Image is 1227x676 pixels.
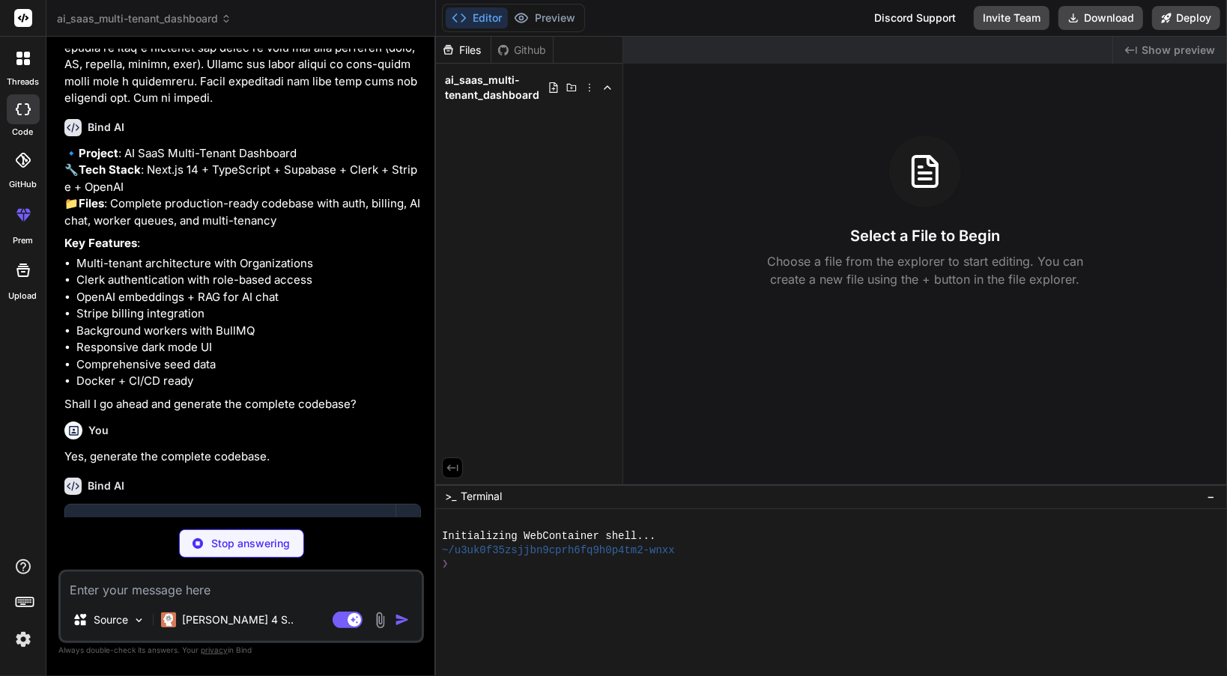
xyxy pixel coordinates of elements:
[76,305,421,323] li: Stripe billing integration
[64,448,421,466] p: Yes, generate the complete codebase.
[76,289,421,306] li: OpenAI embeddings + RAG for AI chat
[13,234,33,247] label: prem
[57,11,231,26] span: ai_saas_multi-tenant_dashboard
[7,76,39,88] label: threads
[65,505,396,554] button: AI SaaS Multi-Tenant DashboardClick to open Workbench
[161,612,176,627] img: Claude 4 Sonnet
[757,252,1093,288] p: Choose a file from the explorer to start editing. You can create a new file using the + button in...
[445,489,456,504] span: >_
[442,529,656,543] span: Initializing WebContainer shell...
[58,643,424,657] p: Always double-check its answers. Your in Bind
[201,645,228,654] span: privacy
[865,6,965,30] div: Discord Support
[372,612,389,629] img: attachment
[88,423,109,438] h6: You
[436,43,491,58] div: Files
[64,396,421,413] p: Shall I go ahead and generate the complete codebase?
[64,235,421,252] p: :
[1207,489,1215,504] span: −
[64,236,137,250] strong: Key Features
[80,515,381,530] div: AI SaaS Multi-Tenant Dashboard
[491,43,553,58] div: Github
[461,489,502,504] span: Terminal
[76,373,421,390] li: Docker + CI/CD ready
[76,323,421,340] li: Background workers with BullMQ
[508,7,581,28] button: Preview
[974,6,1049,30] button: Invite Team
[13,126,34,138] label: code
[395,612,410,627] img: icon
[88,120,124,135] h6: Bind AI
[445,73,548,103] span: ai_saas_multi-tenant_dashboard
[850,225,1000,246] h3: Select a File to Begin
[76,339,421,356] li: Responsive dark mode UI
[1152,6,1220,30] button: Deploy
[446,7,508,28] button: Editor
[76,272,421,289] li: Clerk authentication with role-based access
[182,612,294,627] p: [PERSON_NAME] 4 S..
[1142,43,1215,58] span: Show preview
[79,196,104,210] strong: Files
[133,614,145,627] img: Pick Models
[10,627,36,652] img: settings
[9,290,37,302] label: Upload
[9,178,37,191] label: GitHub
[1058,6,1143,30] button: Download
[442,543,675,558] span: ~/u3uk0f35zsjjbn9cprh6fq9h0p4tm2-wnxx
[88,478,124,493] h6: Bind AI
[442,557,449,571] span: ❯
[64,145,421,230] p: 🔹 : AI SaaS Multi-Tenant Dashboard 🔧 : Next.js 14 + TypeScript + Supabase + Clerk + Stripe + Open...
[1204,484,1218,508] button: −
[76,255,421,272] li: Multi-tenant architecture with Organizations
[79,146,118,160] strong: Project
[76,356,421,374] li: Comprehensive seed data
[79,162,141,177] strong: Tech Stack
[212,536,291,551] p: Stop answering
[94,612,128,627] p: Source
